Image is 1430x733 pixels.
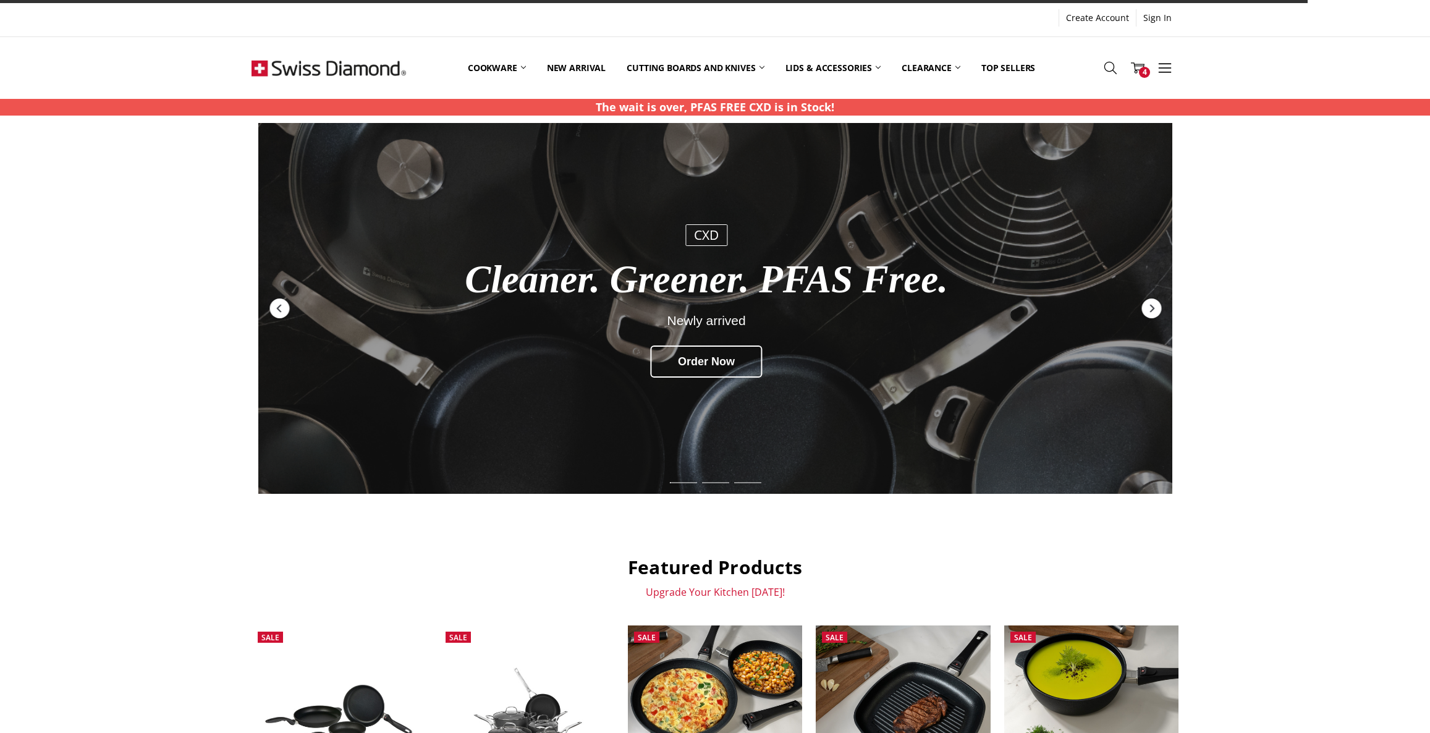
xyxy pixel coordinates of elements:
div: Slide 2 of 6 [699,475,731,491]
span: 4 [1139,67,1150,78]
a: Clearance [891,40,971,95]
div: Order Now [650,345,763,377]
span: Sale [449,632,467,643]
a: New arrival [536,40,616,95]
h2: Featured Products [252,556,1178,579]
div: Previous [268,297,290,320]
img: Free Shipping On Every Order [252,37,406,99]
a: 4 [1124,53,1151,83]
a: Sign In [1136,9,1178,27]
span: Sale [826,632,844,643]
div: Slide 1 of 6 [667,475,699,491]
div: Newly arrived [363,313,1049,328]
a: Create Account [1059,9,1136,27]
p: Upgrade Your Kitchen [DATE]! [252,586,1178,598]
p: The wait is over, PFAS FREE CXD is in Stock! [596,99,834,116]
a: Cutting boards and knives [616,40,775,95]
div: CXD [685,224,727,246]
span: Sale [261,632,279,643]
a: Lids & Accessories [775,40,891,95]
span: Sale [638,632,656,643]
a: Cookware [457,40,536,95]
a: Top Sellers [971,40,1046,95]
div: Slide 3 of 6 [731,475,763,491]
div: Next [1140,297,1162,320]
span: Sale [1014,632,1032,643]
div: Cleaner. Greener. PFAS Free. [363,258,1049,301]
a: Redirect to https://swissdiamond.com.au/cookware/shop-by-collection/cxd/ [258,123,1172,494]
